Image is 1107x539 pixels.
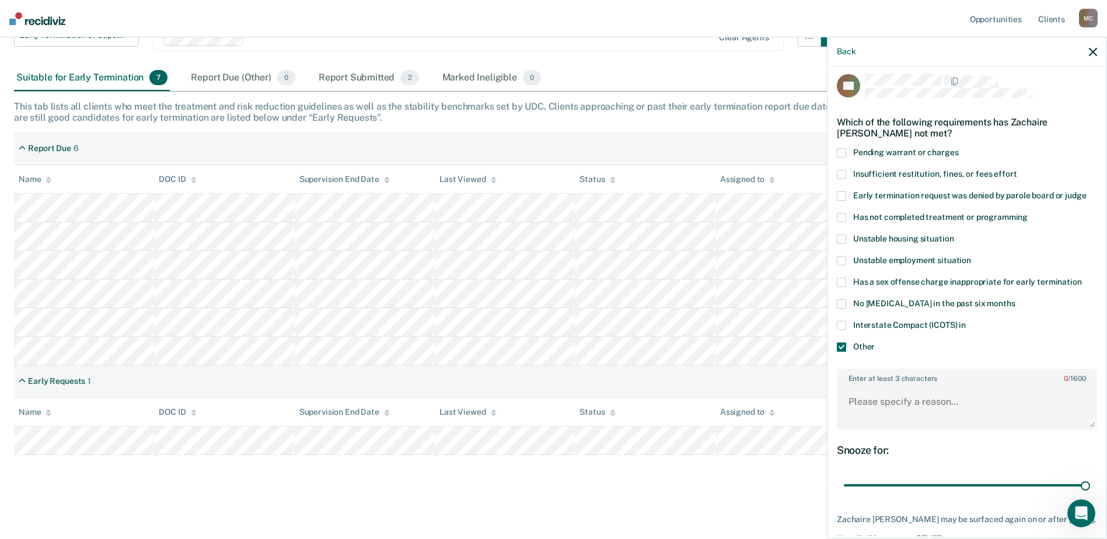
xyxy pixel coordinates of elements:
span: Has not completed treatment or programming [853,212,1028,222]
div: Status [579,407,615,417]
span: 0 [1064,374,1068,383]
img: Recidiviz [9,12,65,25]
div: Report Submitted [316,65,421,91]
span: Unstable housing situation [853,234,954,243]
div: Name [19,174,51,184]
div: Early Requests [28,376,85,386]
div: Clear agents [719,33,769,43]
span: Has a sex offense charge inappropriate for early termination [853,277,1082,286]
div: Assigned to [720,407,775,417]
div: 1 [88,376,91,386]
iframe: Intercom live chat [1067,499,1095,527]
div: Which of the following requirements has Zachaire [PERSON_NAME] not met? [837,107,1097,148]
div: Report Due (Other) [188,65,297,91]
span: Early termination request was denied by parole board or judge [853,191,1086,200]
span: 0 [277,70,295,85]
span: 0 [523,70,541,85]
span: Other [853,342,875,351]
div: M C [1079,9,1098,27]
div: DOC ID [159,407,196,417]
div: Snooze for: [837,444,1097,457]
div: This tab lists all clients who meet the treatment and risk reduction guidelines as well as the st... [14,101,1093,123]
button: Back [837,47,855,57]
span: No [MEDICAL_DATA] in the past six months [853,299,1015,308]
div: Status [579,174,615,184]
span: Insufficient restitution, fines, or fees effort [853,169,1017,178]
div: Assigned to [720,174,775,184]
span: 7 [149,70,167,85]
div: 6 [74,143,79,153]
div: Zachaire [PERSON_NAME] may be surfaced again on or after [DATE]. [837,514,1097,524]
div: Suitable for Early Termination [14,65,170,91]
div: Last Viewed [439,174,496,184]
span: Pending warrant or charges [853,148,958,157]
label: Enter at least 3 characters [838,370,1096,383]
div: Supervision End Date [299,174,390,184]
div: Marked Ineligible [440,65,544,91]
span: Interstate Compact (ICOTS) in [853,320,966,330]
div: Report Due [28,143,71,153]
div: Supervision End Date [299,407,390,417]
div: DOC ID [159,174,196,184]
span: Unstable employment situation [853,256,971,265]
div: Name [19,407,51,417]
span: / 1600 [1064,374,1085,383]
span: 2 [400,70,418,85]
div: Last Viewed [439,407,496,417]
